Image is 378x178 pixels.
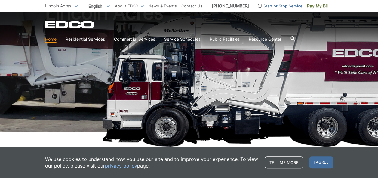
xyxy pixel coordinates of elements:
span: English [84,1,114,11]
a: Contact Us [181,3,202,9]
a: Service Schedules [164,36,201,43]
a: Commercial Services [114,36,155,43]
a: Home [45,36,57,43]
a: Public Facilities [210,36,240,43]
a: News & Events [148,3,177,9]
a: Residential Services [66,36,105,43]
a: About EDCO [115,3,144,9]
a: Tell me more [265,156,303,168]
a: privacy policy [105,162,137,169]
p: We use cookies to understand how you use our site and to improve your experience. To view our pol... [45,156,259,169]
span: Pay My Bill [307,3,328,9]
span: I agree [309,156,333,168]
span: Lincoln Acres [45,3,71,8]
h1: Lincoln Acres [45,3,333,135]
a: Resource Center [249,36,281,43]
a: EDCD logo. Return to the homepage. [45,21,95,28]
